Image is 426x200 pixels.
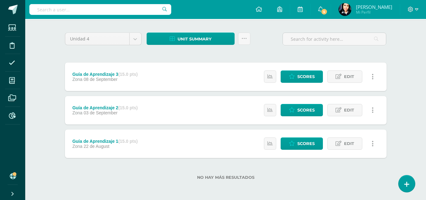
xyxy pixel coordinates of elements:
strong: (15.0 pts) [118,72,137,77]
span: Zona [72,110,82,115]
label: No hay más resultados [65,175,387,180]
div: Guía de Aprendizaje 3 [72,72,137,77]
div: Guía de Aprendizaje 2 [72,105,137,110]
strong: (15.0 pts) [118,139,137,144]
span: Edit [344,104,354,116]
img: 40a78f1f58f45e25bd73882cb4db0d92.png [339,3,351,16]
span: 08 de September [84,77,117,82]
span: Mi Perfil [356,9,392,15]
span: Unidad 4 [70,33,125,45]
input: Search for activity here… [283,33,386,45]
strong: (15.0 pts) [118,105,137,110]
a: Scores [281,104,323,116]
span: [PERSON_NAME] [356,4,392,10]
span: Scores [297,138,315,149]
a: Unit summary [147,33,235,45]
span: Edit [344,71,354,82]
a: Scores [281,70,323,83]
span: Zona [72,144,82,149]
span: Scores [297,71,315,82]
span: Zona [72,77,82,82]
a: Unidad 4 [65,33,141,45]
a: Scores [281,137,323,150]
span: Scores [297,104,315,116]
div: Guía de Aprendizaje 1 [72,139,137,144]
span: 22 de August [84,144,109,149]
span: 03 de September [84,110,117,115]
span: 5 [321,8,328,15]
span: Edit [344,138,354,149]
input: Search a user… [29,4,171,15]
span: Unit summary [178,33,212,45]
